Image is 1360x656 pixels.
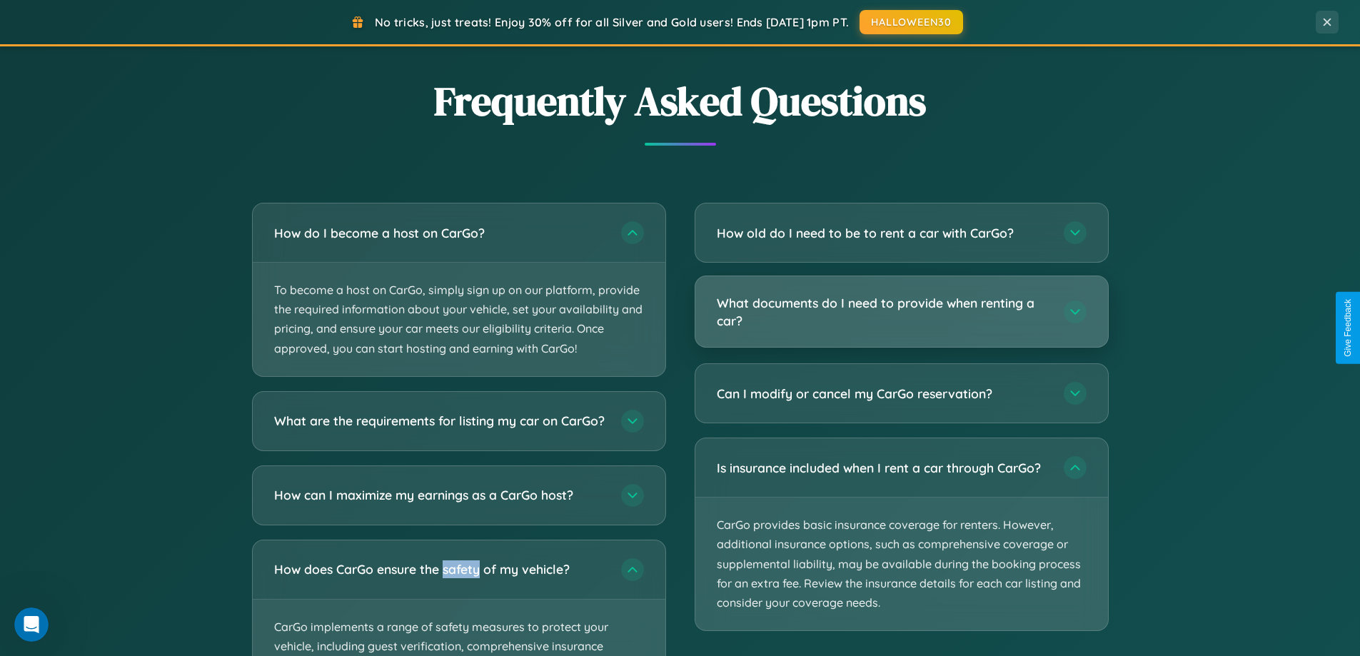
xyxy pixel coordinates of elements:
[274,486,607,504] h3: How can I maximize my earnings as a CarGo host?
[717,294,1049,329] h3: What documents do I need to provide when renting a car?
[274,412,607,430] h3: What are the requirements for listing my car on CarGo?
[252,74,1109,128] h2: Frequently Asked Questions
[14,607,49,642] iframe: Intercom live chat
[717,224,1049,242] h3: How old do I need to be to rent a car with CarGo?
[274,560,607,578] h3: How does CarGo ensure the safety of my vehicle?
[860,10,963,34] button: HALLOWEEN30
[274,224,607,242] h3: How do I become a host on CarGo?
[717,385,1049,403] h3: Can I modify or cancel my CarGo reservation?
[695,498,1108,630] p: CarGo provides basic insurance coverage for renters. However, additional insurance options, such ...
[253,263,665,376] p: To become a host on CarGo, simply sign up on our platform, provide the required information about...
[375,15,849,29] span: No tricks, just treats! Enjoy 30% off for all Silver and Gold users! Ends [DATE] 1pm PT.
[1343,299,1353,357] div: Give Feedback
[717,459,1049,477] h3: Is insurance included when I rent a car through CarGo?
